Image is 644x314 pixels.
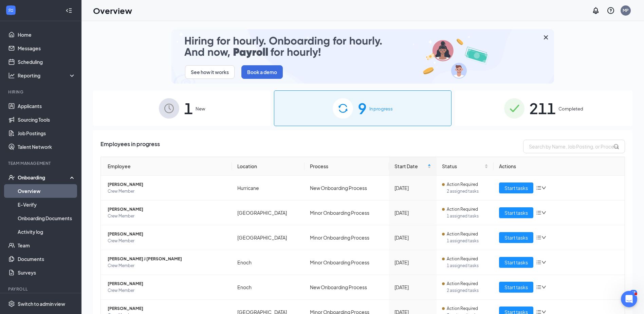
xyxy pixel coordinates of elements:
th: Actions [494,157,625,176]
a: Scheduling [18,55,76,69]
a: Onboarding Documents [18,211,76,225]
svg: Cross [542,33,550,41]
span: Crew Member [108,188,226,195]
th: Location [232,157,305,176]
a: Team [18,239,76,252]
svg: WorkstreamLogo [7,7,14,14]
span: bars [536,260,541,265]
div: Hiring [8,89,74,95]
span: New [196,105,205,112]
img: payroll-small.gif [171,29,554,84]
span: down [541,210,546,215]
div: Onboarding [18,174,70,181]
span: bars [536,235,541,240]
td: Hurricane [232,176,305,200]
a: Job Postings [18,126,76,140]
span: bars [536,284,541,290]
span: Start tasks [504,234,528,241]
a: Activity log [18,225,76,239]
a: E-Verify [18,198,76,211]
div: [DATE] [394,283,431,291]
span: 1 assigned tasks [447,238,489,244]
span: down [541,186,546,190]
span: bars [536,210,541,215]
a: Talent Network [18,140,76,154]
td: Minor Onboarding Process [305,250,389,275]
div: MP [623,7,629,13]
span: Action Required [447,206,478,213]
td: New Onboarding Process [305,176,389,200]
td: Minor Onboarding Process [305,225,389,250]
a: Overview [18,184,76,198]
div: 68 [630,290,637,296]
span: Action Required [447,280,478,287]
span: bars [536,185,541,191]
span: Start tasks [504,209,528,216]
td: Minor Onboarding Process [305,200,389,225]
span: In progress [369,105,393,112]
a: Sourcing Tools [18,113,76,126]
span: 2 assigned tasks [447,188,489,195]
button: Start tasks [499,282,533,293]
svg: Settings [8,300,15,307]
div: Reporting [18,72,76,79]
span: 1 assigned tasks [447,213,489,220]
span: Status [442,162,483,170]
span: [PERSON_NAME] [108,231,226,238]
a: Applicants [18,99,76,113]
th: Employee [101,157,232,176]
span: Crew Member [108,262,226,269]
div: [DATE] [394,234,431,241]
span: Start tasks [504,184,528,192]
button: Start tasks [499,232,533,243]
span: 1 assigned tasks [447,262,489,269]
a: Home [18,28,76,41]
div: [DATE] [394,184,431,192]
svg: QuestionInfo [607,6,615,15]
iframe: Intercom live chat [621,291,637,307]
div: Switch to admin view [18,300,65,307]
td: [GEOGRAPHIC_DATA] [232,225,305,250]
h1: Overview [93,5,132,16]
th: Process [305,157,389,176]
span: Start tasks [504,259,528,266]
div: [DATE] [394,259,431,266]
span: 2 assigned tasks [447,287,489,294]
a: Surveys [18,266,76,279]
td: New Onboarding Process [305,275,389,300]
th: Status [437,157,494,176]
a: Documents [18,252,76,266]
span: Action Required [447,305,478,312]
svg: UserCheck [8,174,15,181]
svg: Analysis [8,72,15,79]
span: Completed [558,105,583,112]
td: Enoch [232,250,305,275]
span: Crew Member [108,213,226,220]
button: See how it works [185,65,235,79]
span: Start tasks [504,283,528,291]
span: 1 [184,97,193,120]
div: [DATE] [394,209,431,216]
svg: Notifications [592,6,600,15]
button: Book a demo [241,65,283,79]
span: Action Required [447,231,478,238]
span: [PERSON_NAME] [108,206,226,213]
span: [PERSON_NAME] [108,280,226,287]
span: Crew Member [108,287,226,294]
button: Start tasks [499,207,533,218]
div: Team Management [8,160,74,166]
span: Action Required [447,181,478,188]
input: Search by Name, Job Posting, or Process [523,140,625,153]
span: [PERSON_NAME] [108,181,226,188]
span: down [541,260,546,265]
span: [PERSON_NAME] [108,305,226,312]
td: Enoch [232,275,305,300]
span: Start Date [394,162,426,170]
div: Payroll [8,286,74,292]
a: Messages [18,41,76,55]
svg: Collapse [66,7,72,14]
span: [PERSON_NAME] J [PERSON_NAME] [108,256,226,262]
span: 9 [358,97,367,120]
span: Action Required [447,256,478,262]
span: Crew Member [108,238,226,244]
